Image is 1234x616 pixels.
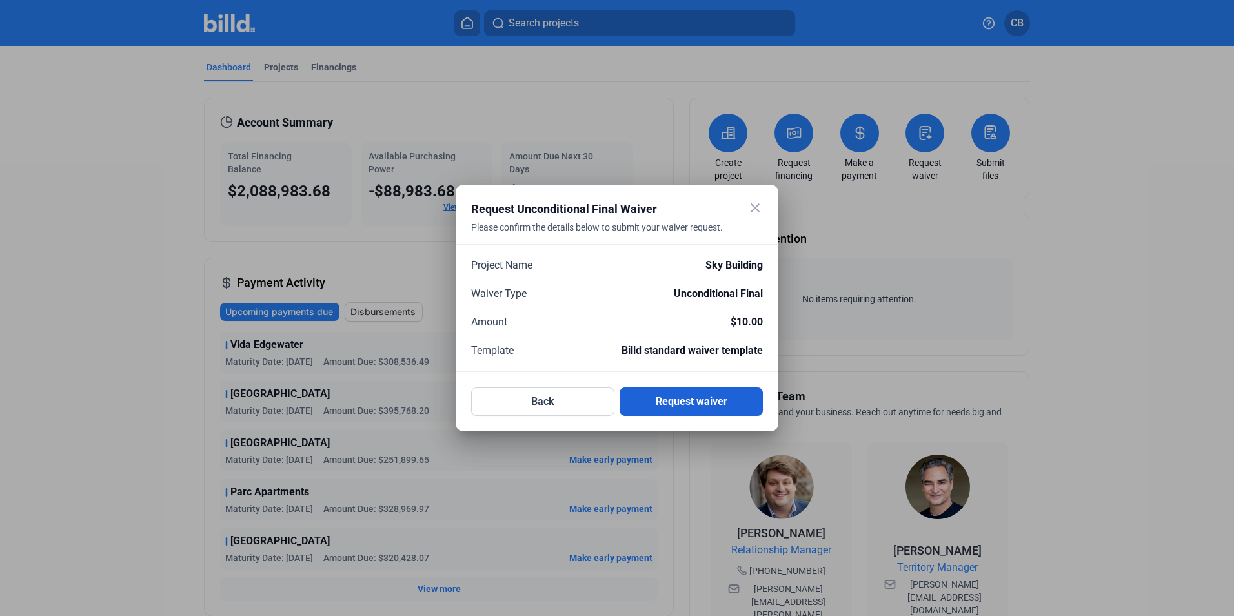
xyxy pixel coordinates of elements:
span: Project Name [471,258,532,273]
span: Billd standard waiver template [622,343,763,358]
span: Template [471,343,514,358]
div: Request Unconditional Final Waiver [471,200,731,218]
span: Waiver Type [471,286,527,302]
span: Unconditional Final [674,286,763,302]
div: Please confirm the details below to submit your waiver request. [471,221,731,249]
span: Sky Building [705,258,763,273]
span: Amount [471,314,507,330]
button: Request waiver [620,387,763,416]
span: $10.00 [731,314,763,330]
mat-icon: close [747,200,763,216]
button: Back [471,387,614,416]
